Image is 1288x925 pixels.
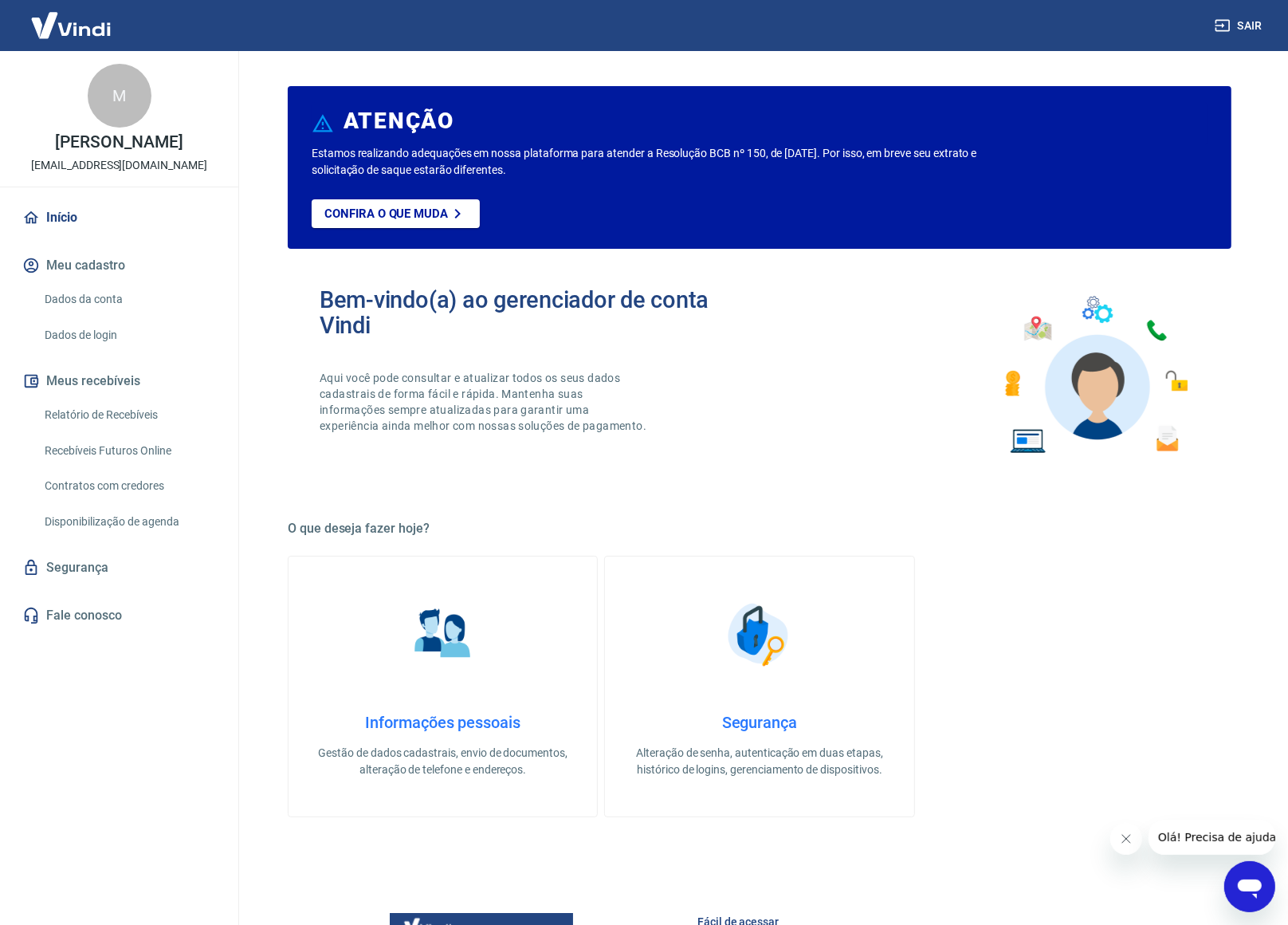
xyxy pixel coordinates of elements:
[314,713,571,732] h4: Informações pessoais
[19,550,219,585] a: Segurança
[55,134,183,151] p: [PERSON_NAME]
[1110,823,1142,855] iframe: Fechar mensagem
[604,556,914,817] a: SegurançaSegurançaAlteração de senha, autenticação em duas etapas, histórico de logins, gerenciam...
[38,506,219,538] a: Disponibilização de agenda
[10,11,134,24] span: Olá! Precisa de ajuda?
[19,200,219,235] a: Início
[19,248,219,283] button: Meu cadastro
[403,595,483,675] img: Informações pessoais
[19,364,219,399] button: Meus recebíveis
[1224,861,1275,912] iframe: Botão para abrir a janela de mensagens
[324,207,448,221] p: Confira o que muda
[314,745,571,778] p: Gestão de dados cadastrais, envio de documentos, alteração de telefone e endereços.
[630,713,888,732] h4: Segurança
[31,157,207,174] p: [EMAIL_ADDRESS][DOMAIN_NAME]
[312,145,1028,179] p: Estamos realizando adequações em nossa plataforma para atender a Resolução BCB nº 150, de [DATE]....
[288,521,1231,537] h5: O que deseja fazer hoje?
[38,435,219,467] a: Recebíveis Futuros Online
[19,598,219,633] a: Fale conosco
[38,470,219,502] a: Contratos com credores
[1211,11,1269,41] button: Sair
[19,1,123,49] img: Vindi
[320,287,760,338] h2: Bem-vindo(a) ao gerenciador de conta Vindi
[312,199,480,228] a: Confira o que muda
[630,745,888,778] p: Alteração de senha, autenticação em duas etapas, histórico de logins, gerenciamento de dispositivos.
[1149,820,1275,855] iframe: Mensagem da empresa
[991,287,1200,463] img: Imagem de um avatar masculino com diversos icones exemplificando as funcionalidades do gerenciado...
[720,595,799,675] img: Segurança
[288,556,598,817] a: Informações pessoaisInformações pessoaisGestão de dados cadastrais, envio de documentos, alteraçã...
[344,113,454,129] h6: ATENÇÃO
[88,64,151,128] div: M
[38,399,219,431] a: Relatório de Recebíveis
[38,283,219,316] a: Dados da conta
[38,319,219,352] a: Dados de login
[320,370,650,434] p: Aqui você pode consultar e atualizar todos os seus dados cadastrais de forma fácil e rápida. Mant...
